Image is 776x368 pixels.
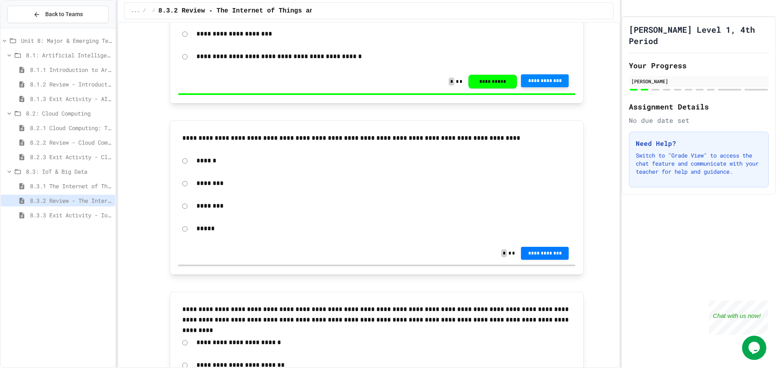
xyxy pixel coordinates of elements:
[21,36,112,45] span: Unit 8: Major & Emerging Technologies
[131,8,140,14] span: ...
[30,80,112,88] span: 8.1.2 Review - Introduction to Artificial Intelligence
[26,51,112,59] span: 8.1: Artificial Intelligence Basics
[742,336,768,360] iframe: chat widget
[152,8,155,14] span: /
[629,60,769,71] h2: Your Progress
[636,151,762,176] p: Switch to "Grade View" to access the chat feature and communicate with your teacher for help and ...
[631,78,766,85] div: [PERSON_NAME]
[629,101,769,112] h2: Assignment Details
[30,211,112,219] span: 8.3.3 Exit Activity - IoT Data Detective Challenge
[30,124,112,132] span: 8.2.1 Cloud Computing: Transforming the Digital World
[709,301,768,335] iframe: chat widget
[629,116,769,125] div: No due date set
[7,6,109,23] button: Back to Teams
[30,65,112,74] span: 8.1.1 Introduction to Artificial Intelligence
[26,167,112,176] span: 8.3: IoT & Big Data
[30,153,112,161] span: 8.2.3 Exit Activity - Cloud Service Detective
[26,109,112,118] span: 8.2: Cloud Computing
[636,139,762,148] h3: Need Help?
[30,196,112,205] span: 8.3.2 Review - The Internet of Things and Big Data
[158,6,352,16] span: 8.3.2 Review - The Internet of Things and Big Data
[30,95,112,103] span: 8.1.3 Exit Activity - AI Detective
[30,138,112,147] span: 8.2.2 Review - Cloud Computing
[629,24,769,46] h1: [PERSON_NAME] Level 1, 4th Period
[30,182,112,190] span: 8.3.1 The Internet of Things and Big Data: Our Connected Digital World
[45,10,83,19] span: Back to Teams
[143,8,145,14] span: /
